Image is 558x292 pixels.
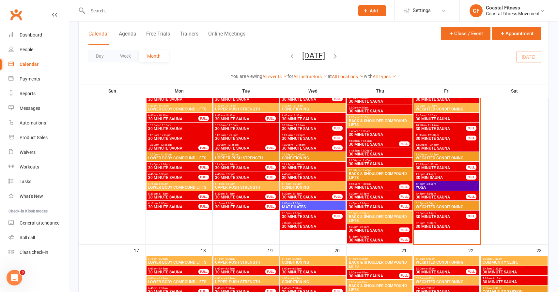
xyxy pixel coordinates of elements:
[20,91,36,96] div: Reports
[20,32,42,37] div: Dashboard
[358,96,368,99] span: - 9:00am
[291,104,303,107] span: - 10:15am
[8,116,69,130] a: Automations
[282,97,333,101] span: 30 MINUTE SAUNA
[226,143,239,146] span: - 12:45pm
[415,146,478,150] span: 30 MINUTE SAUNA
[415,124,466,127] span: 10:30am
[8,42,69,57] a: People
[20,62,39,67] div: Calendar
[215,205,266,209] span: 30 MINUTE SAUNA
[148,257,210,260] span: 5:15am
[8,72,69,86] a: Payments
[282,153,344,156] span: 12:00pm
[148,124,210,127] span: 10:30am
[360,149,372,152] span: - 12:00pm
[360,169,372,172] span: - 12:45pm
[358,130,370,133] span: - 10:30am
[282,212,333,215] span: 6:15pm
[8,101,69,116] a: Messages
[468,245,480,255] div: 22
[370,8,378,13] span: Add
[415,153,478,156] span: 12:00pm
[358,116,370,119] span: - 10:15am
[215,156,277,160] span: UPPPER PUSH STRENGTH
[360,182,371,185] span: - 1:30pm
[8,28,69,42] a: Dashboard
[349,226,399,228] span: 5:30pm
[349,109,411,113] span: 30 MINUTE SAUNA
[349,182,399,185] span: 12:45pm
[349,192,399,195] span: 1:30pm
[20,120,46,125] div: Automations
[349,139,399,142] span: 10:30am
[215,163,266,166] span: 12:45pm
[425,104,437,107] span: - 10:15am
[291,257,302,260] span: - 6:00am
[415,202,478,205] span: 5:15pm
[8,230,69,245] a: Roll call
[291,182,302,185] span: - 6:00pm
[148,185,210,189] span: LOWER BODY COMPOUND LIFTS
[225,182,235,185] span: - 6:00pm
[8,7,24,23] a: Clubworx
[20,250,48,255] div: Class check-in
[148,97,210,101] span: 30 MINUTE SAUNA
[215,173,266,176] span: 4:45pm
[8,145,69,160] a: Waivers
[88,31,109,45] button: Calendar
[282,182,344,185] span: 5:15pm
[466,175,476,180] div: FULL
[215,166,266,170] span: 30 MINUTE SAUNA
[86,6,350,15] input: Search...
[334,245,346,255] div: 20
[349,159,411,162] span: 12:00pm
[282,146,333,150] span: 30 MINUTE SAUNA
[231,74,262,79] strong: You are viewing
[425,212,436,215] span: - 6:15pm
[282,127,333,131] span: 30 MINUTE SAUNA
[148,182,210,185] span: 5:15pm
[293,74,328,79] a: All Instructors
[198,165,209,170] div: FULL
[425,222,436,225] span: - 7:00pm
[399,204,410,209] div: FULL
[148,153,210,156] span: 12:00pm
[415,143,478,146] span: 12:00pm
[486,11,540,17] div: Coastal Fitness Movement
[157,104,169,107] span: - 10:15am
[349,238,399,242] span: 30 MINUTE SAUNA
[328,74,332,79] strong: at
[215,97,277,101] span: 30 MINUTE SAUNA
[466,165,476,170] div: FULL
[79,84,146,98] th: Sun
[293,124,305,127] span: - 11:15am
[399,227,410,232] div: FULL
[291,222,302,225] span: - 7:45pm
[112,50,139,62] button: Week
[349,133,411,137] span: 30 MINUTE SAUNA
[148,163,199,166] span: 12:45pm
[20,150,36,155] div: Waivers
[415,117,478,121] span: 30 MINUTE SAUNA
[148,127,210,131] span: 30 MINUTE SAUNA
[466,194,476,199] div: FULL
[215,114,266,117] span: 9:45am
[349,162,411,166] span: 30 MINUTE SAUNA
[349,152,411,156] span: 30 MINUTE SAUNA
[148,173,199,176] span: 4:45pm
[8,174,69,189] a: Tasks
[347,84,413,98] th: Thu
[349,172,411,180] span: BACK & SHOULDER COMPOUND LIFTS
[159,163,170,166] span: - 1:30pm
[215,124,277,127] span: 10:30am
[148,176,199,180] span: 30 MINUTE SAUNA
[226,163,237,166] span: - 1:30pm
[349,212,411,215] span: 5:15pm
[415,137,466,140] span: 30 MINUTE SAUNA
[415,97,478,101] span: 30 MINUTE SAUNA
[148,114,199,117] span: 9:45am
[425,182,436,185] span: - 5:15pm
[426,124,439,127] span: - 11:15am
[215,176,266,180] span: 30 MINUTE SAUNA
